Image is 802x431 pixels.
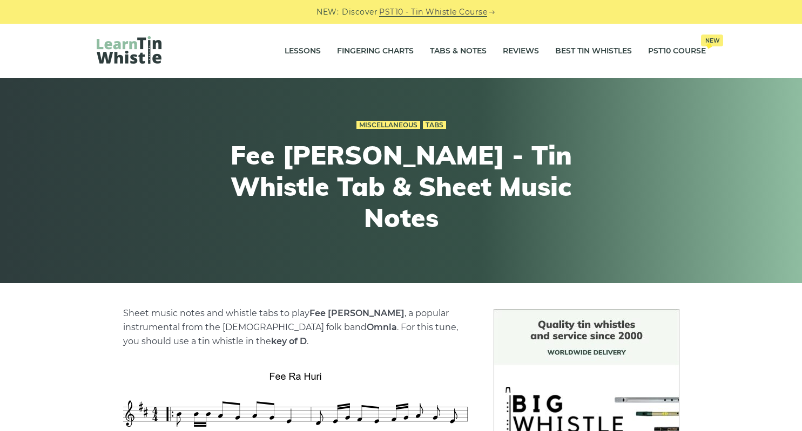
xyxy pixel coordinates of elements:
img: LearnTinWhistle.com [97,36,161,64]
p: Sheet music notes and whistle tabs to play , a popular instrumental from the [DEMOGRAPHIC_DATA] f... [123,306,468,348]
a: Miscellaneous [356,121,420,129]
a: Lessons [285,38,321,65]
a: Fingering Charts [337,38,414,65]
a: Reviews [503,38,539,65]
h1: Fee [PERSON_NAME] - Tin Whistle Tab & Sheet Music Notes [203,140,600,233]
a: Best Tin Whistles [555,38,632,65]
a: PST10 CourseNew [648,38,706,65]
strong: key of D [271,336,307,346]
span: New [701,35,723,46]
strong: Omnia [367,322,397,332]
a: Tabs [423,121,446,129]
a: Tabs & Notes [430,38,487,65]
strong: Fee [PERSON_NAME] [309,308,405,318]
